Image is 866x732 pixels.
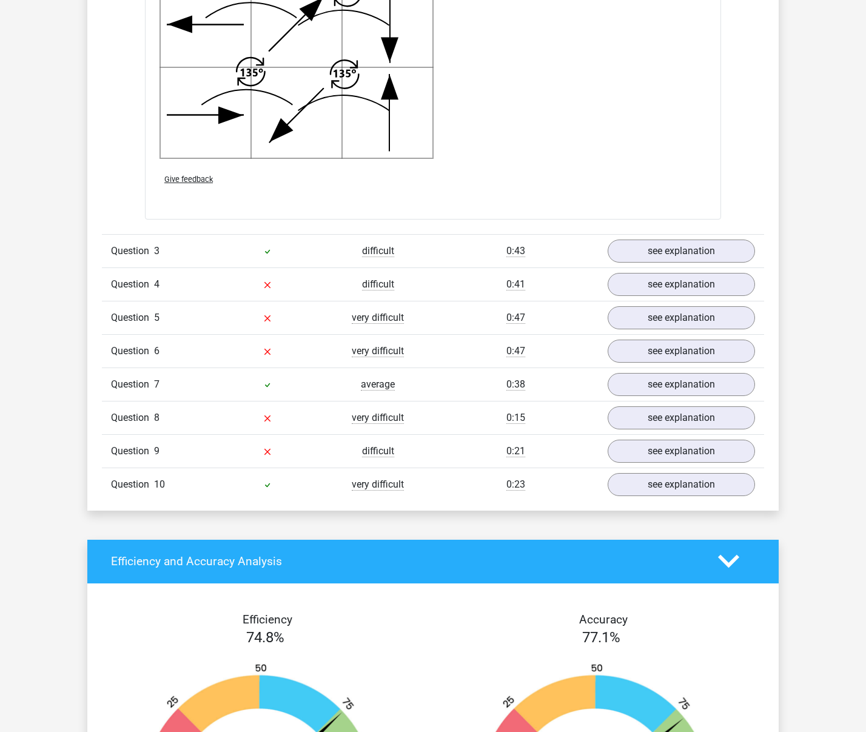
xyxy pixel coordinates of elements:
h4: Accuracy [447,613,760,626]
span: 4 [154,278,159,290]
span: 0:23 [506,478,525,491]
span: 3 [154,245,159,257]
span: Question [111,277,154,292]
span: 6 [154,345,159,357]
span: Question [111,444,154,458]
span: Give feedback [164,175,213,184]
a: see explanation [608,306,755,329]
span: Question [111,477,154,492]
span: 74.8% [246,629,284,646]
span: difficult [362,245,394,257]
a: see explanation [608,406,755,429]
span: average [361,378,395,391]
span: very difficult [352,312,404,324]
a: see explanation [608,473,755,496]
span: 77.1% [582,629,620,646]
a: see explanation [608,340,755,363]
span: 0:47 [506,345,525,357]
span: 0:15 [506,412,525,424]
span: Question [111,411,154,425]
span: 7 [154,378,159,390]
span: very difficult [352,345,404,357]
a: see explanation [608,240,755,263]
span: very difficult [352,478,404,491]
span: 0:43 [506,245,525,257]
span: 10 [154,478,165,490]
span: 0:38 [506,378,525,391]
a: see explanation [608,440,755,463]
h4: Efficiency and Accuracy Analysis [111,554,700,568]
span: 9 [154,445,159,457]
span: Question [111,377,154,392]
span: 0:41 [506,278,525,290]
span: Question [111,344,154,358]
span: 5 [154,312,159,323]
span: difficult [362,278,394,290]
span: Question [111,311,154,325]
span: 0:47 [506,312,525,324]
span: Question [111,244,154,258]
span: 8 [154,412,159,423]
a: see explanation [608,273,755,296]
span: difficult [362,445,394,457]
a: see explanation [608,373,755,396]
span: 0:21 [506,445,525,457]
span: very difficult [352,412,404,424]
h4: Efficiency [111,613,424,626]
